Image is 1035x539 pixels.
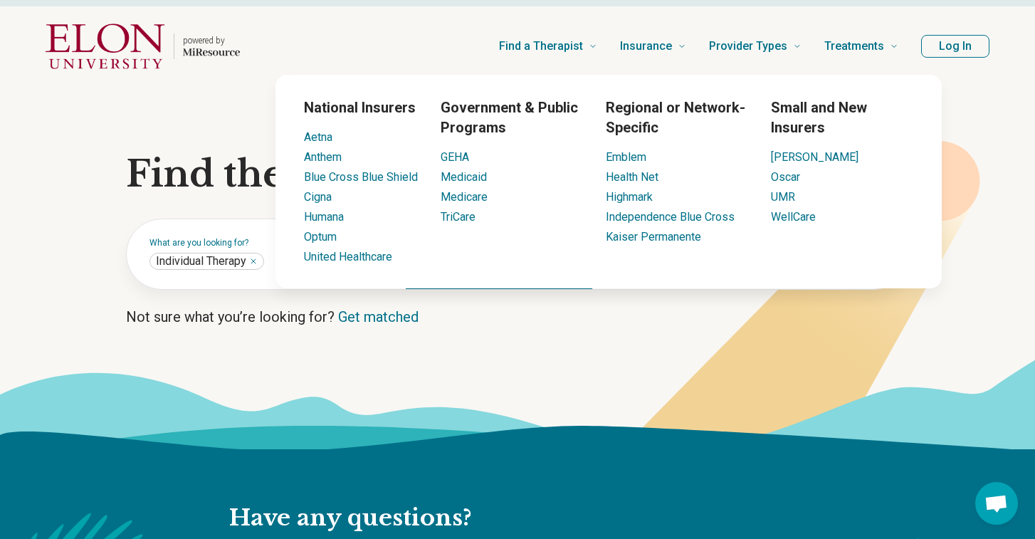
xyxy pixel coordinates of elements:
[499,18,597,75] a: Find a Therapist
[771,98,913,137] h3: Small and New Insurers
[499,36,583,56] span: Find a Therapist
[921,35,989,58] button: Log In
[156,254,246,268] span: Individual Therapy
[441,170,487,184] a: Medicaid
[606,230,701,244] a: Kaiser Permanente
[771,210,816,224] a: WellCare
[620,36,672,56] span: Insurance
[606,210,735,224] a: Independence Blue Cross
[771,150,858,164] a: [PERSON_NAME]
[304,130,332,144] a: Aetna
[149,253,264,270] div: Individual Therapy
[304,190,332,204] a: Cigna
[126,307,909,327] p: Not sure what you’re looking for?
[441,190,488,204] a: Medicare
[606,190,653,204] a: Highmark
[304,98,418,117] h3: National Insurers
[304,230,337,244] a: Optum
[441,210,476,224] a: TriCare
[183,35,240,46] p: powered by
[975,482,1018,525] div: Open chat
[824,36,884,56] span: Treatments
[46,23,240,69] a: Home page
[338,308,419,325] a: Get matched
[709,18,802,75] a: Provider Types
[229,503,772,533] h2: Have any questions?
[441,150,469,164] a: GEHA
[771,170,800,184] a: Oscar
[620,18,686,75] a: Insurance
[126,153,909,196] h1: Find the right mental health care for you
[771,190,795,204] a: UMR
[606,170,658,184] a: Health Net
[709,36,787,56] span: Provider Types
[149,239,389,247] label: What are you looking for?
[441,98,583,137] h3: Government & Public Programs
[304,250,392,263] a: United Healthcare
[304,150,342,164] a: Anthem
[304,210,344,224] a: Humana
[606,98,748,137] h3: Regional or Network-Specific
[606,150,646,164] a: Emblem
[824,18,898,75] a: Treatments
[304,170,418,184] a: Blue Cross Blue Shield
